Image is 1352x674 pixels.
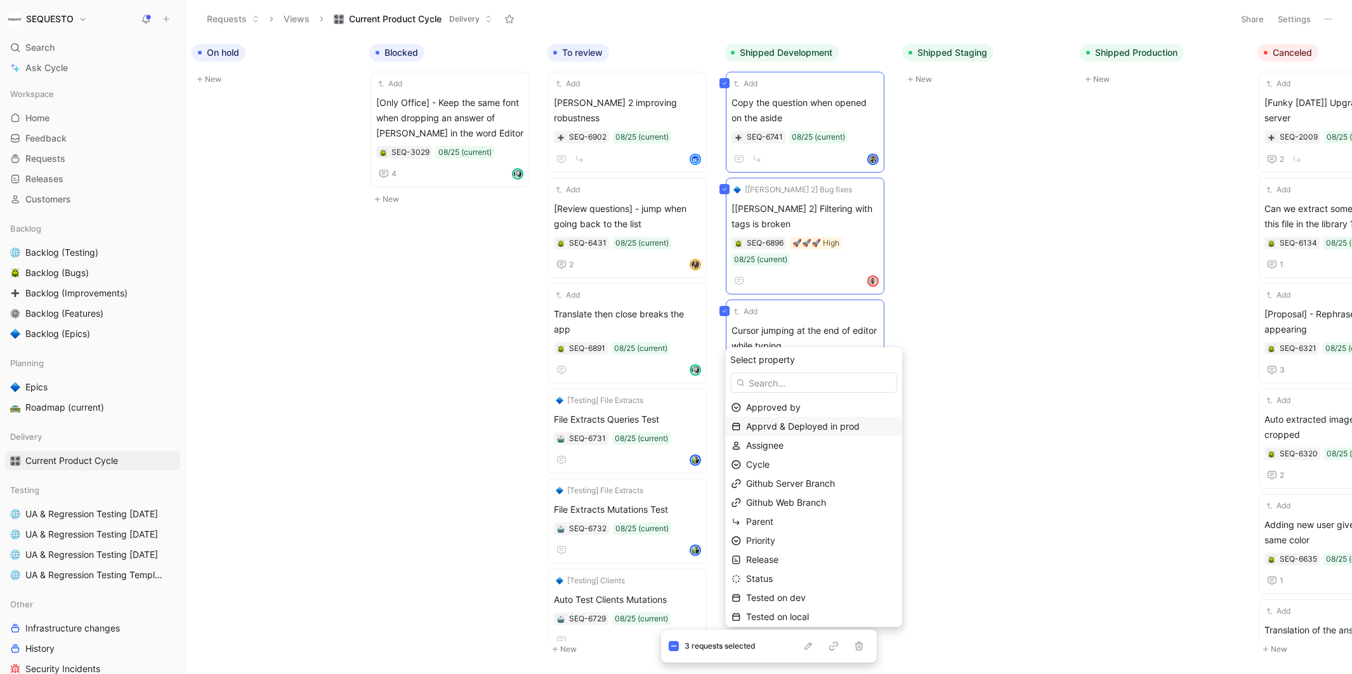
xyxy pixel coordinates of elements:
span: Select property [730,352,795,367]
span: Tested on local [746,611,809,622]
span: Cycle [746,459,770,470]
span: Assignee [746,440,784,451]
span: Apprvd & Deployed in prod [746,421,860,432]
input: Search... [730,373,897,393]
span: Approved by [746,402,801,413]
span: Parent [746,516,773,527]
div: 3 requests selected [685,640,801,652]
span: Tested on dev [746,592,806,603]
span: Github Server Branch [746,478,835,489]
span: Status [746,573,773,584]
span: Release [746,554,778,565]
span: Github Web Branch [746,497,826,508]
span: Priority [746,535,775,546]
